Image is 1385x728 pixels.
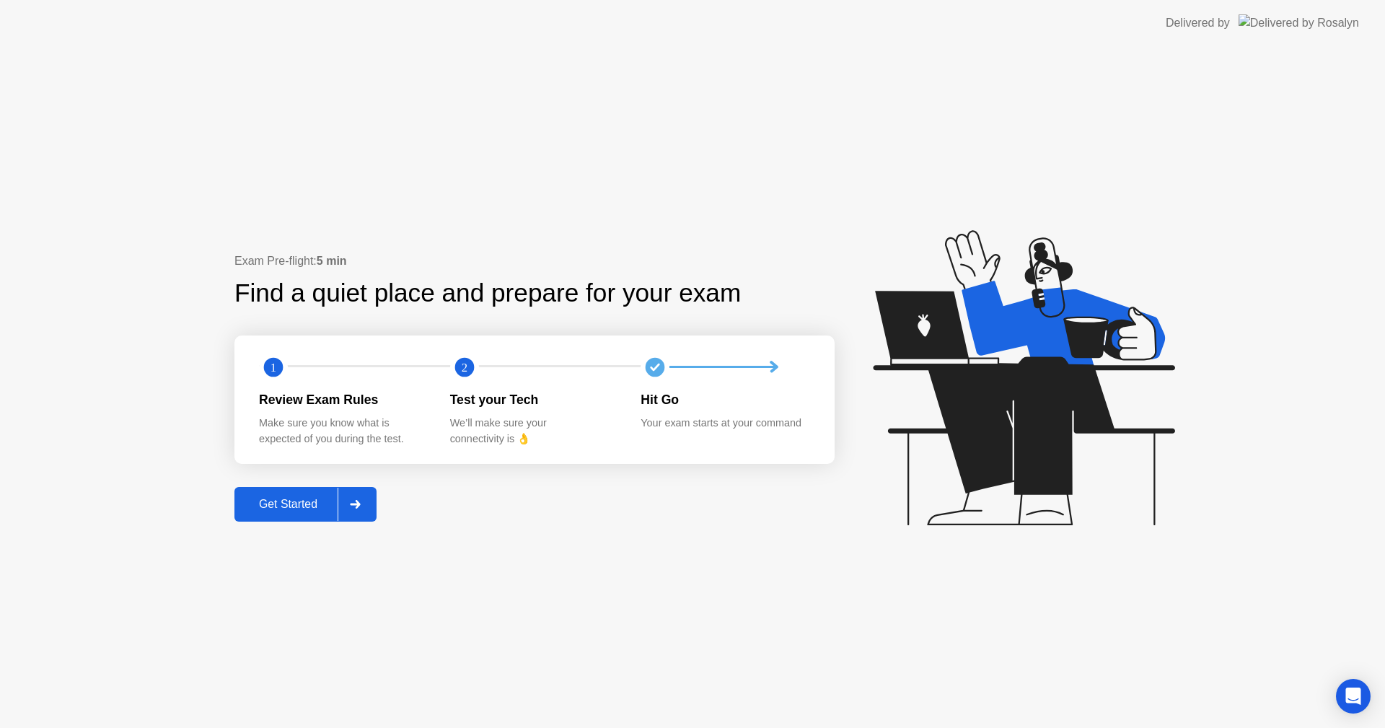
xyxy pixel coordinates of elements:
div: Open Intercom Messenger [1336,679,1371,714]
div: Review Exam Rules [259,390,427,409]
div: Make sure you know what is expected of you during the test. [259,416,427,447]
div: We’ll make sure your connectivity is 👌 [450,416,618,447]
div: Hit Go [641,390,809,409]
div: Your exam starts at your command [641,416,809,431]
div: Exam Pre-flight: [234,253,835,270]
b: 5 min [317,255,347,267]
img: Delivered by Rosalyn [1239,14,1359,31]
text: 2 [462,360,467,374]
div: Find a quiet place and prepare for your exam [234,274,743,312]
text: 1 [271,360,276,374]
div: Test your Tech [450,390,618,409]
div: Delivered by [1166,14,1230,32]
button: Get Started [234,487,377,522]
div: Get Started [239,498,338,511]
